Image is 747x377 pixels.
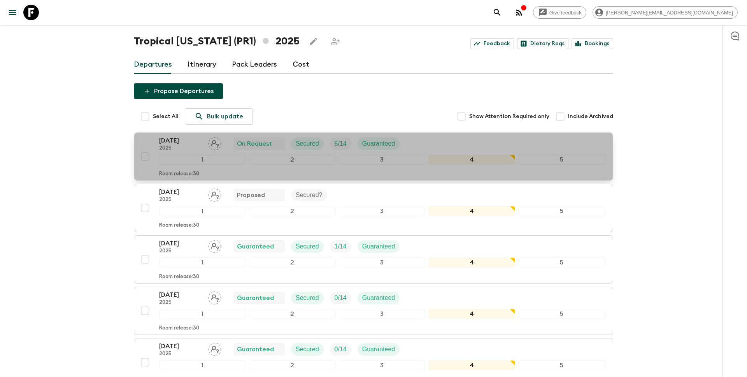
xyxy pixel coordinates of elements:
span: Assign pack leader [208,191,221,197]
p: 2025 [159,145,202,152]
div: 3 [339,206,426,216]
div: Trip Fill [330,240,351,253]
a: Bookings [572,38,613,49]
span: [PERSON_NAME][EMAIL_ADDRESS][DOMAIN_NAME] [601,10,737,16]
span: Assign pack leader [208,242,221,248]
p: 2025 [159,351,202,357]
div: 4 [428,155,515,165]
div: 5 [518,155,605,165]
p: Bulk update [207,112,243,121]
p: 2025 [159,197,202,203]
div: 5 [518,257,605,268]
span: Show Attention Required only [469,113,549,120]
div: 4 [428,309,515,319]
p: Room release: 30 [159,325,199,331]
a: Departures [134,55,172,74]
div: Trip Fill [330,292,351,304]
span: Give feedback [545,10,586,16]
span: Assign pack leader [208,139,221,146]
a: Feedback [470,38,514,49]
a: Pack Leaders [232,55,277,74]
p: [DATE] [159,187,202,197]
p: 0 / 14 [335,293,347,303]
span: Share this itinerary [328,33,343,49]
div: 4 [428,360,515,370]
div: 1 [159,309,246,319]
div: 4 [428,206,515,216]
div: 1 [159,360,246,370]
p: 2025 [159,299,202,306]
div: 3 [339,155,426,165]
p: Guaranteed [237,345,274,354]
p: Guaranteed [237,293,274,303]
p: Room release: 30 [159,171,199,177]
div: 5 [518,206,605,216]
div: 1 [159,206,246,216]
div: 2 [249,360,336,370]
a: Give feedback [533,6,586,19]
div: Secured [291,292,324,304]
div: 1 [159,257,246,268]
div: Secured? [291,189,327,201]
p: Secured? [296,190,323,200]
p: Secured [296,242,319,251]
p: Secured [296,293,319,303]
button: [DATE]2025Assign pack leaderGuaranteedSecuredTrip FillGuaranteed12345Room release:30 [134,287,613,335]
button: Edit this itinerary [306,33,321,49]
p: [DATE] [159,342,202,351]
button: [DATE]2025Assign pack leaderGuaranteedSecuredTrip FillGuaranteed12345Room release:30 [134,235,613,284]
p: Guaranteed [362,242,395,251]
h1: Tropical [US_STATE] (PR1) 2025 [134,33,300,49]
span: Assign pack leader [208,345,221,351]
button: [DATE]2025Assign pack leaderProposedSecured?12345Room release:30 [134,184,613,232]
p: On Request [237,139,272,148]
span: Select All [153,113,179,120]
p: [DATE] [159,136,202,145]
a: Bulk update [185,108,253,125]
span: Assign pack leader [208,294,221,300]
div: 2 [249,257,336,268]
p: Room release: 30 [159,274,199,280]
div: 3 [339,360,426,370]
p: 0 / 14 [335,345,347,354]
span: Include Archived [568,113,613,120]
div: 5 [518,360,605,370]
div: Secured [291,137,324,150]
p: [DATE] [159,290,202,299]
a: Cost [293,55,309,74]
p: Guaranteed [362,139,395,148]
div: Secured [291,343,324,356]
div: 5 [518,309,605,319]
button: menu [5,5,20,20]
div: 2 [249,309,336,319]
p: 5 / 14 [335,139,347,148]
p: 2025 [159,248,202,254]
div: [PERSON_NAME][EMAIL_ADDRESS][DOMAIN_NAME] [593,6,738,19]
div: 3 [339,309,426,319]
button: search adventures [489,5,505,20]
button: [DATE]2025Assign pack leaderOn RequestSecuredTrip FillGuaranteed12345Room release:30 [134,132,613,181]
div: Secured [291,240,324,253]
p: Guaranteed [362,293,395,303]
a: Dietary Reqs [517,38,568,49]
div: Trip Fill [330,343,351,356]
p: Secured [296,345,319,354]
button: Propose Departures [134,83,223,99]
div: 1 [159,155,246,165]
div: 2 [249,155,336,165]
p: Guaranteed [362,345,395,354]
p: 1 / 14 [335,242,347,251]
div: Trip Fill [330,137,351,150]
div: 3 [339,257,426,268]
p: Room release: 30 [159,222,199,229]
p: Guaranteed [237,242,274,251]
a: Itinerary [188,55,216,74]
p: Proposed [237,190,265,200]
p: Secured [296,139,319,148]
div: 2 [249,206,336,216]
div: 4 [428,257,515,268]
p: [DATE] [159,239,202,248]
